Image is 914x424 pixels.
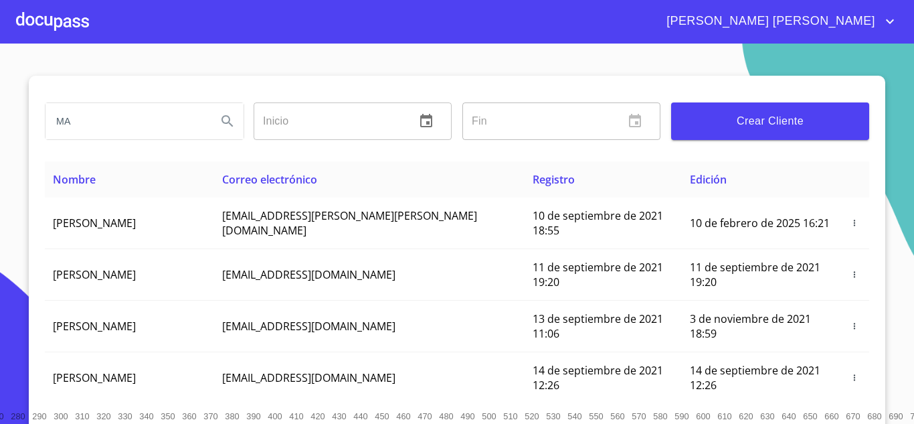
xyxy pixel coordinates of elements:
span: 14 de septiembre de 2021 12:26 [690,363,820,393]
span: 480 [439,411,453,421]
span: 430 [332,411,346,421]
span: 610 [717,411,731,421]
span: [EMAIL_ADDRESS][DOMAIN_NAME] [222,370,395,385]
span: 590 [674,411,689,421]
span: 290 [32,411,46,421]
span: Edición [690,172,727,187]
span: [EMAIL_ADDRESS][DOMAIN_NAME] [222,267,395,282]
span: Crear Cliente [682,112,858,131]
span: 10 de septiembre de 2021 18:55 [533,208,663,238]
span: 440 [353,411,367,421]
span: 570 [632,411,646,421]
span: Registro [533,172,575,187]
span: 340 [139,411,153,421]
span: 500 [482,411,496,421]
span: 560 [610,411,624,421]
span: 660 [824,411,838,421]
span: 330 [118,411,132,421]
span: Nombre [53,172,96,187]
span: 10 de febrero de 2025 16:21 [690,216,830,230]
span: 11 de septiembre de 2021 19:20 [533,260,663,289]
span: 580 [653,411,667,421]
button: Crear Cliente [671,102,869,140]
span: 490 [460,411,474,421]
span: 540 [567,411,581,421]
span: 410 [289,411,303,421]
span: 300 [54,411,68,421]
span: [PERSON_NAME] [53,319,136,334]
span: 510 [503,411,517,421]
span: [PERSON_NAME] [53,267,136,282]
button: Search [211,105,244,137]
span: 670 [846,411,860,421]
span: 470 [418,411,432,421]
span: 550 [589,411,603,421]
span: 380 [225,411,239,421]
span: 640 [782,411,796,421]
span: 360 [182,411,196,421]
span: 13 de septiembre de 2021 11:06 [533,311,663,341]
span: [PERSON_NAME] [53,370,136,385]
span: Correo electrónico [222,172,317,187]
span: 400 [268,411,282,421]
span: 530 [546,411,560,421]
button: account of current user [656,11,898,32]
span: 600 [696,411,710,421]
span: 650 [803,411,817,421]
span: 310 [75,411,89,421]
span: 280 [11,411,25,421]
span: 370 [203,411,217,421]
span: 3 de noviembre de 2021 18:59 [690,311,811,341]
span: 460 [396,411,410,421]
span: 11 de septiembre de 2021 19:20 [690,260,820,289]
span: [EMAIL_ADDRESS][DOMAIN_NAME] [222,319,395,334]
span: [PERSON_NAME] [53,216,136,230]
span: [EMAIL_ADDRESS][PERSON_NAME][PERSON_NAME][DOMAIN_NAME] [222,208,477,238]
span: 350 [161,411,175,421]
span: 450 [375,411,389,421]
input: search [45,103,206,139]
span: 320 [96,411,110,421]
span: 630 [760,411,774,421]
span: 420 [310,411,325,421]
span: 390 [246,411,260,421]
span: 680 [867,411,881,421]
span: 690 [889,411,903,421]
span: 620 [739,411,753,421]
span: 14 de septiembre de 2021 12:26 [533,363,663,393]
span: [PERSON_NAME] [PERSON_NAME] [656,11,882,32]
span: 520 [525,411,539,421]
